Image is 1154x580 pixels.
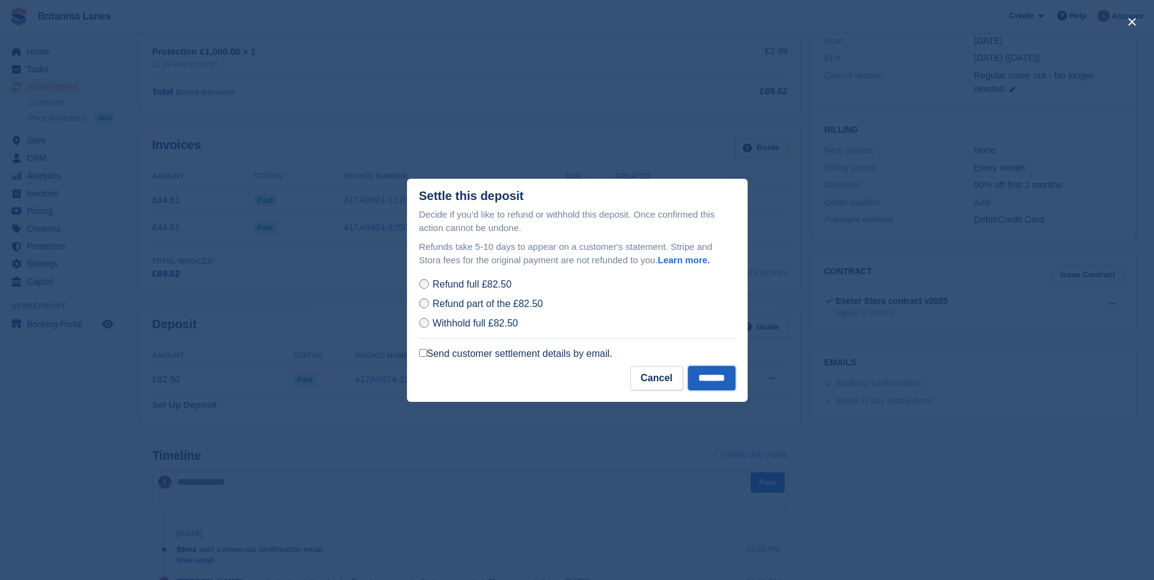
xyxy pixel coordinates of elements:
[433,299,543,309] span: Refund part of the £82.50
[419,348,613,360] label: Send customer settlement details by email.
[1122,12,1142,32] button: close
[419,208,735,235] p: Decide if you'd like to refund or withhold this deposit. Once confirmed this action cannot be und...
[419,318,429,328] input: Withhold full £82.50
[419,349,427,357] input: Send customer settlement details by email.
[419,240,735,268] p: Refunds take 5-10 days to appear on a customer's statement. Stripe and Stora fees for the origina...
[630,366,683,390] button: Cancel
[433,279,512,289] span: Refund full £82.50
[658,255,710,265] a: Learn more.
[433,318,518,328] span: Withhold full £82.50
[419,189,524,203] div: Settle this deposit
[419,299,429,308] input: Refund part of the £82.50
[419,279,429,289] input: Refund full £82.50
